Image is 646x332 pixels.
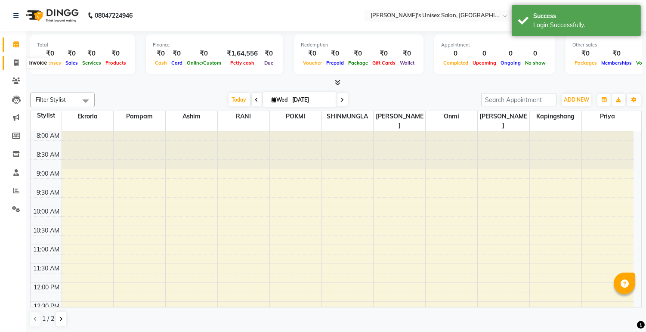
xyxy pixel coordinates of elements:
span: Wallet [398,60,417,66]
span: 1 / 2 [42,314,54,323]
span: Due [262,60,275,66]
div: ₹0 [80,49,103,59]
div: 10:00 AM [32,207,62,216]
span: Ekrorla [62,111,114,122]
span: Filter Stylist [36,96,66,103]
span: RANI [218,111,269,122]
div: ₹0 [37,49,63,59]
div: ₹0 [599,49,634,59]
div: 8:30 AM [35,150,62,159]
span: Gift Cards [370,60,398,66]
span: Today [229,93,250,106]
span: Wed [270,96,290,103]
div: ₹0 [346,49,370,59]
div: ₹0 [398,49,417,59]
div: Finance [153,41,276,49]
div: 0 [498,49,523,59]
div: ₹0 [103,49,128,59]
span: Petty cash [228,60,257,66]
span: ashim [166,111,217,122]
span: Completed [441,60,470,66]
div: 11:00 AM [32,245,62,254]
div: Appointment [441,41,548,49]
div: Stylist [31,111,62,120]
span: Services [80,60,103,66]
img: logo [22,3,81,28]
span: Prepaid [324,60,346,66]
input: Search Appointment [481,93,556,106]
span: [PERSON_NAME] [478,111,529,131]
div: 12:00 PM [32,283,62,292]
span: [PERSON_NAME] [374,111,425,131]
div: 8:00 AM [35,131,62,140]
div: Redemption [301,41,417,49]
span: SHINMUNGLA [322,111,374,122]
span: Online/Custom [185,60,223,66]
div: Login Successfully. [533,21,634,30]
div: ₹0 [324,49,346,59]
div: 9:00 AM [35,169,62,178]
span: No show [523,60,548,66]
div: ₹1,64,556 [223,49,261,59]
button: ADD NEW [562,94,591,106]
div: 0 [441,49,470,59]
span: pampam [114,111,165,122]
div: 0 [470,49,498,59]
div: 12:30 PM [32,302,62,311]
div: ₹0 [153,49,169,59]
div: ₹0 [185,49,223,59]
span: Card [169,60,185,66]
span: Ongoing [498,60,523,66]
div: Total [37,41,128,49]
span: kapingshang [530,111,581,122]
div: 11:30 AM [32,264,62,273]
span: ADD NEW [564,96,589,103]
input: 2025-09-03 [290,93,333,106]
div: ₹0 [261,49,276,59]
span: Products [103,60,128,66]
span: priya [582,111,634,122]
div: ₹0 [63,49,80,59]
div: ₹0 [301,49,324,59]
span: Voucher [301,60,324,66]
div: 9:30 AM [35,188,62,197]
div: ₹0 [572,49,599,59]
span: onmi [426,111,477,122]
b: 08047224946 [95,3,133,28]
span: Memberships [599,60,634,66]
span: Package [346,60,370,66]
span: Sales [63,60,80,66]
div: Invoice [27,58,49,68]
span: Upcoming [470,60,498,66]
span: Cash [153,60,169,66]
span: Packages [572,60,599,66]
div: 10:30 AM [32,226,62,235]
div: ₹0 [169,49,185,59]
div: ₹0 [370,49,398,59]
div: Success [533,12,634,21]
div: 0 [523,49,548,59]
span: POKMI [270,111,321,122]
